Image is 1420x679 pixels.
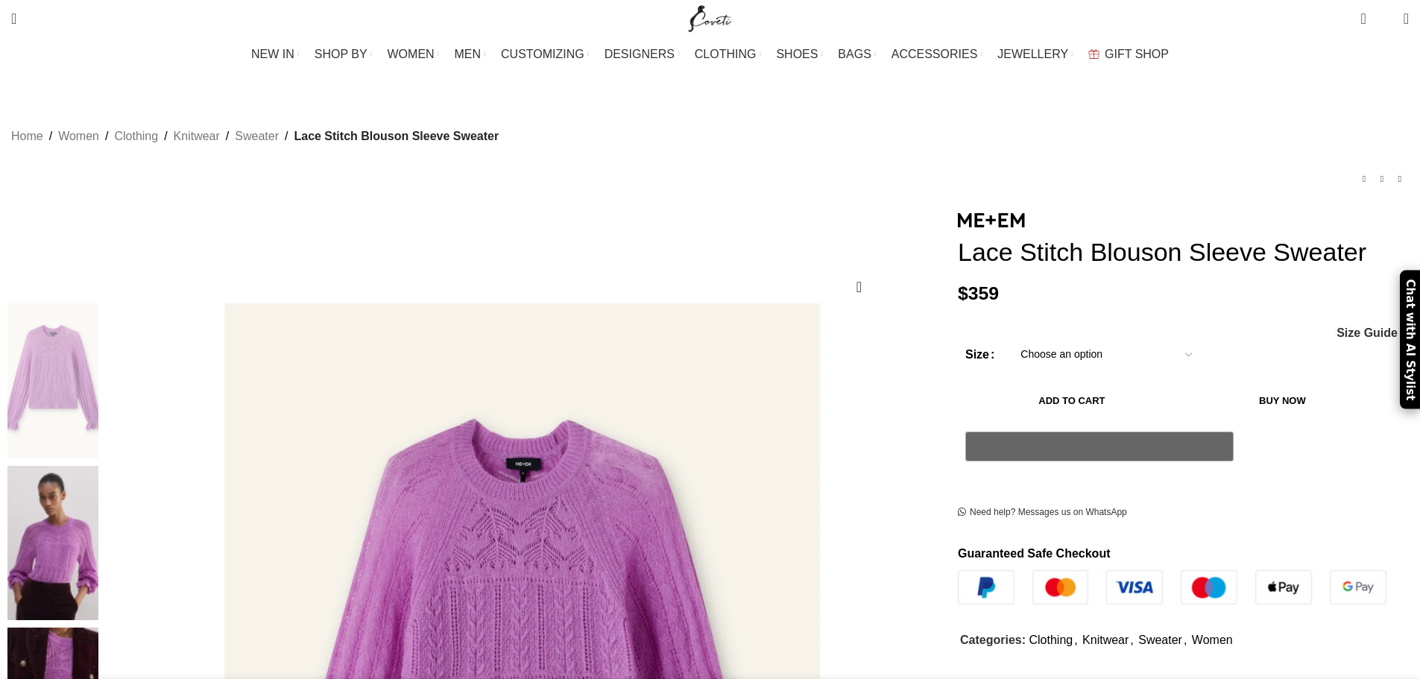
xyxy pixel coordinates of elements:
a: Search [4,4,24,34]
span: SHOES [776,47,818,61]
span: JEWELLERY [997,47,1068,61]
a: GIFT SHOP [1088,40,1169,69]
span: DESIGNERS [605,47,675,61]
span: MEN [455,47,482,61]
span: NEW IN [251,47,294,61]
a: Clothing [114,127,158,146]
span: BAGS [838,47,871,61]
a: DESIGNERS [605,40,680,69]
a: ACCESSORIES [892,40,983,69]
nav: Breadcrumb [11,127,499,146]
span: , [1184,631,1187,650]
bdi: 359 [958,283,999,303]
span: 0 [1362,7,1373,19]
button: Buy now [1186,385,1379,417]
span: GIFT SHOP [1105,47,1169,61]
a: WOMEN [388,40,440,69]
span: WOMEN [388,47,435,61]
a: SHOP BY [315,40,373,69]
strong: Guaranteed Safe Checkout [958,547,1111,560]
a: Women [58,127,99,146]
span: CLOTHING [695,47,757,61]
a: CUSTOMIZING [501,40,590,69]
span: Categories: [960,634,1026,646]
a: Site logo [685,11,735,24]
a: JEWELLERY [997,40,1073,69]
button: Pay with GPay [965,432,1234,461]
span: CUSTOMIZING [501,47,584,61]
a: Clothing [1029,634,1073,646]
img: Me and Em dress [7,303,98,458]
a: CLOTHING [695,40,762,69]
span: Lace Stitch Blouson Sleeve Sweater [294,127,499,146]
h1: Lace Stitch Blouson Sleeve Sweater [958,237,1409,268]
a: Previous product [1355,170,1373,188]
a: BAGS [838,40,876,69]
span: SHOP BY [315,47,367,61]
span: 0 [1380,15,1392,26]
a: Knitwear [174,127,220,146]
a: Home [11,127,43,146]
span: Size Guide [1337,327,1398,339]
a: Sweater [1138,634,1182,646]
div: My Wishlist [1378,4,1392,34]
img: guaranteed-safe-checkout-bordered.j [958,570,1386,604]
a: 0 [1353,4,1373,34]
a: Women [1192,634,1233,646]
img: Me and Em dresses [7,466,98,621]
a: SHOES [776,40,823,69]
a: Need help? Messages us on WhatsApp [958,507,1127,519]
img: GiftBag [1088,49,1099,59]
span: ACCESSORIES [892,47,978,61]
img: Me and Em [958,213,1025,227]
a: NEW IN [251,40,300,69]
div: Main navigation [4,40,1416,69]
a: Sweater [235,127,279,146]
iframe: Secure payment input frame [962,470,1237,471]
a: Next product [1391,170,1409,188]
span: , [1130,631,1133,650]
label: Size [965,345,994,364]
span: $ [958,283,968,303]
button: Add to cart [965,385,1178,417]
span: , [1074,631,1077,650]
a: MEN [455,40,486,69]
a: Size Guide [1336,327,1398,339]
a: Knitwear [1082,634,1129,646]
